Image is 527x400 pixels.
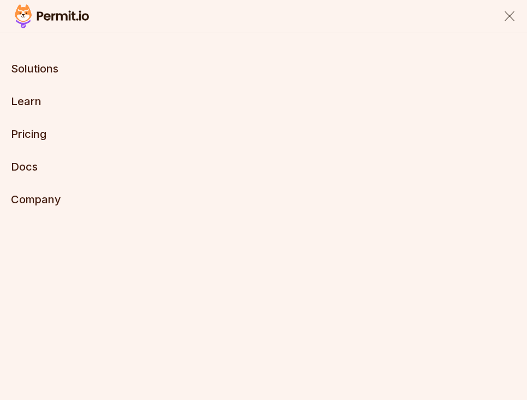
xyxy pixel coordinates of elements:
[11,128,46,141] a: Pricing
[11,94,41,109] button: Learn
[11,160,38,173] a: Docs
[11,61,58,76] button: Solutions
[503,10,516,23] button: close menu
[11,192,61,207] button: Company
[11,2,93,31] img: Permit logo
